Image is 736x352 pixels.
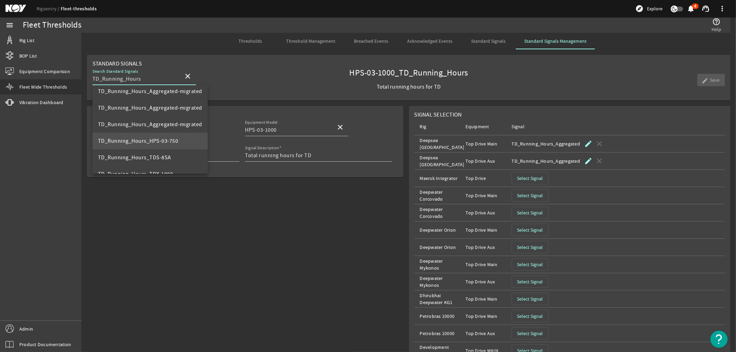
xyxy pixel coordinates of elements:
div: Petrobras 10000 [420,330,463,337]
div: TD_Running_Hours_Aggregated [512,158,580,164]
span: Select Signal [517,192,543,199]
span: TD_Running_Hours_Aggregated-migrated [98,88,202,95]
span: Select Signal [517,313,543,320]
span: Select Signal [517,261,543,268]
span: Breached Events [354,39,389,43]
mat-icon: vibration [6,98,14,107]
a: Fleet-thresholds [61,6,97,12]
div: Deepwater Orion [420,244,463,251]
span: Thresholds [238,39,262,43]
span: BOP List [19,52,37,59]
button: Select Signal [512,310,549,322]
div: Deepsea [GEOGRAPHIC_DATA] [420,154,463,168]
div: Dhirubhai Deepwater KG1 [420,292,463,306]
span: Standard Signals Management [524,39,587,43]
span: TD_Running_Hours_TDS-8SA [98,154,171,161]
div: Top Drive Main [466,192,509,199]
span: Admin [19,325,33,332]
button: Select Signal [512,258,549,271]
span: Select Signal [517,209,543,216]
button: Select Signal [512,275,549,288]
button: Select Signal [512,172,549,184]
div: Maersk Integrator [420,175,463,182]
div: Deepwater Corcovado [420,189,463,202]
mat-label: Equipment Model [245,120,278,125]
span: Rig List [19,37,35,44]
button: Select Signal [512,327,549,340]
button: Explore [632,3,665,14]
span: Total running hours for TD [350,83,468,90]
div: Rig [420,123,463,130]
span: Acknowledged Events [407,39,452,43]
button: Select Signal [512,189,549,202]
div: Top Drive Main [466,140,509,147]
div: Equipment [466,123,509,130]
div: Deepwater Orion [420,227,463,233]
span: Standard Signals [92,60,142,67]
button: Select Signal [512,293,549,305]
button: Select Signal [512,224,549,236]
span: Select Signal [517,278,543,285]
mat-icon: support_agent [701,4,710,13]
button: 4 [687,5,695,12]
span: Explore [647,5,663,12]
mat-icon: close [336,123,344,131]
span: Product Documentation [19,341,71,348]
div: Signal [512,123,555,130]
div: TD_Running_Hours_Aggregated [512,140,580,147]
button: more_vert [714,0,730,17]
button: Select Signal [512,241,549,253]
span: Select Signal [517,175,543,182]
mat-icon: close [184,72,192,80]
div: Top Drive Main [466,295,509,302]
span: TD_Running_Hours_HPS-03-750 [98,138,178,144]
mat-icon: menu [6,21,14,29]
span: Help [712,26,722,33]
button: Open Resource Center [710,331,728,348]
input: Search [245,126,331,134]
span: Equipment Comparison [19,68,70,75]
span: Vibration Dashboard [19,99,63,106]
mat-label: Search Standard Signals [92,69,138,74]
div: Top Drive Main [466,261,509,268]
div: Deepwater Mykonos [420,275,463,289]
div: Fleet Thresholds [23,22,81,29]
span: Select Signal [517,295,543,302]
span: Threshold Management [286,39,335,43]
span: HPS-03-1000_TD_Running_Hours [350,70,468,77]
div: Top Drive Aux [466,158,509,164]
span: Fleet Wide Thresholds [19,83,67,90]
div: Top Drive Main [466,227,509,233]
div: Deepwater Mykonos [420,258,463,271]
span: Signal Selection [414,111,462,118]
mat-icon: notifications [687,4,695,13]
div: Top Drive Main [466,313,509,320]
button: Select Signal [512,207,549,219]
span: Select Signal [517,227,543,233]
div: Top Drive Aux [466,278,509,285]
div: Top Drive Aux [466,330,509,337]
div: Deepsea [GEOGRAPHIC_DATA] [420,137,463,151]
mat-icon: edit [584,140,592,148]
mat-icon: help_outline [713,18,721,26]
div: Top Drive [466,175,509,182]
div: Deepwater Corcovado [420,206,463,220]
div: Top Drive Aux [466,209,509,216]
mat-icon: explore [635,4,644,13]
mat-icon: edit [584,157,592,165]
span: Standard Signals [471,39,506,43]
mat-label: Signal Description [245,145,279,151]
a: Rigsentry [37,6,61,12]
input: Search [92,75,178,83]
div: Top Drive Aux [466,244,509,251]
div: Petrobras 10000 [420,313,463,320]
span: TD_Running_Hours_TDX-1000 [98,171,173,178]
span: TD_Running_Hours_Aggregated-migrated [98,121,202,128]
span: TD_Running_Hours_Aggregated-migrated [98,104,202,111]
span: Select Signal [517,244,543,251]
span: Select Signal [517,330,543,337]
